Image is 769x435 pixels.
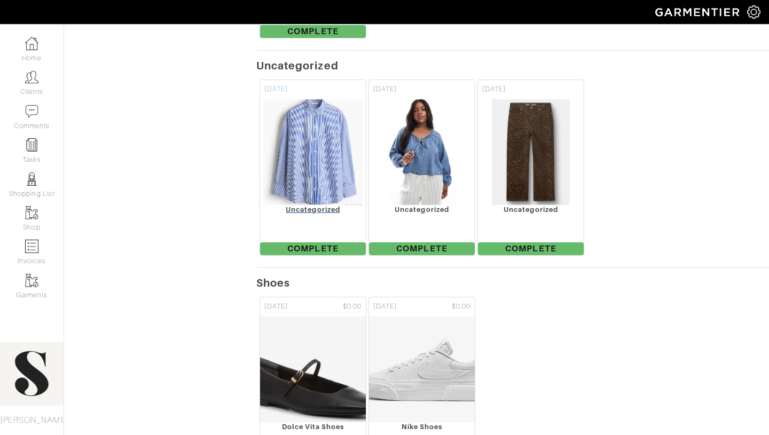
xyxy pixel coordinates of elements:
span: [DATE] [373,302,397,312]
span: Complete [260,25,366,38]
img: Bm5CaHS6qzmXTyX4XVo4Zve8 [348,316,496,423]
div: Uncategorized [369,205,475,213]
img: reminder-icon-8004d30b9f0a5d33ae49ab947aed9ed385cf756f9e5892f1edd6e32f2345188e.png [25,138,38,152]
span: Complete [369,242,475,255]
img: garments-icon-b7da505a4dc4fd61783c78ac3ca0ef83fa9d6f193b1c9dc38574b1d14d53ca28.png [25,206,38,219]
div: Dolce Vita Shoes [260,423,366,431]
span: $0.00 [343,302,362,312]
img: Z1zSMEwqGbiwJ7ruggK5RrjV [491,99,570,205]
img: clients-icon-6bae9207a08558b7cb47a8932f037763ab4055f8c8b6bfacd5dc20c3e0201464.png [25,70,38,84]
div: Nike Shoes [369,423,475,431]
img: garmentier-logo-header-white-b43fb05a5012e4ada735d5af1a66efaba907eab6374d6393d1fbf88cb4ef424d.png [650,3,747,21]
a: [DATE] Uncategorized Complete [258,78,367,257]
img: 5NvjLoSFBJZNgbgQWAjwYZJc [387,99,457,205]
span: Complete [478,242,584,255]
h5: Shoes [256,276,769,289]
span: [DATE] [482,84,506,94]
span: [DATE] [264,84,288,94]
img: garments-icon-b7da505a4dc4fd61783c78ac3ca0ef83fa9d6f193b1c9dc38574b1d14d53ca28.png [25,274,38,287]
img: stylists-icon-eb353228a002819b7ec25b43dbf5f0378dd9e0616d9560372ff212230b889e62.png [25,172,38,186]
a: [DATE] Uncategorized Complete [476,78,585,257]
div: Uncategorized [260,205,366,213]
a: [DATE] Uncategorized Complete [367,78,476,257]
span: [DATE] [373,84,397,94]
div: Uncategorized [478,205,584,213]
span: [DATE] [264,302,288,312]
h5: Uncategorized [256,59,769,72]
span: Complete [260,242,366,255]
img: gear-icon-white-bd11855cb880d31180b6d7d6211b90ccbf57a29d726f0c71d8c61bd08dd39cc2.png [747,5,760,19]
img: q1Z4DSoDjqpc3jLCSkZwVNSE [263,99,363,205]
img: dashboard-icon-dbcd8f5a0b271acd01030246c82b418ddd0df26cd7fceb0bd07c9910d44c42f6.png [25,37,38,50]
img: orders-icon-0abe47150d42831381b5fb84f609e132dff9fe21cb692f30cb5eec754e2cba89.png [25,240,38,253]
img: comment-icon-a0a6a9ef722e966f86d9cbdc48e553b5cf19dbc54f86b18d962a5391bc8f6eb6.png [25,105,38,118]
span: $0.00 [452,302,470,312]
img: jbpvs3j1EKT73WKUnbw7yJ7m [222,316,404,423]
